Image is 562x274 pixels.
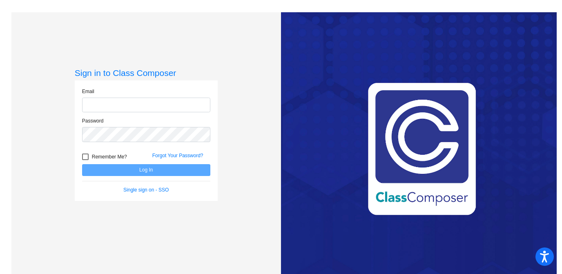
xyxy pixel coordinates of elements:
[82,164,210,176] button: Log In
[82,88,94,95] label: Email
[75,68,218,78] h3: Sign in to Class Composer
[82,117,104,125] label: Password
[92,152,127,162] span: Remember Me?
[152,153,203,158] a: Forgot Your Password?
[123,187,169,193] a: Single sign on - SSO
